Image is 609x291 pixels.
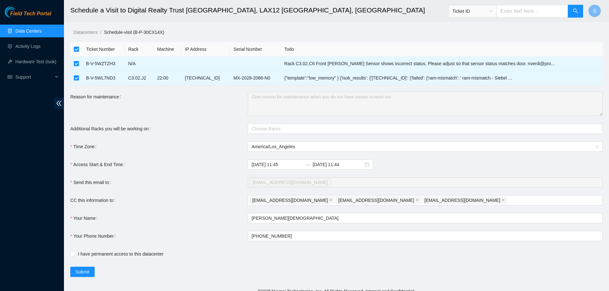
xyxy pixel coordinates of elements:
[82,71,125,85] td: B-V-5WL7ND3
[416,198,419,202] span: close
[104,30,164,35] a: Schedule-visit (B-P-30CX14X)
[10,11,51,17] span: Field Tech Portal
[425,197,500,204] span: [EMAIL_ADDRESS][DOMAIN_NAME]
[452,6,493,16] span: Ticket ID
[153,42,181,57] th: Machine
[70,159,127,170] label: Access Start & End Time
[252,179,328,186] span: [EMAIL_ADDRESS][DOMAIN_NAME]
[281,71,603,85] td: {"template":"low_memory" } {'isok_results': {'23.74.0.166': {'failed': {'ram-mismatch': ' ram-mis...
[573,8,578,14] span: search
[248,213,603,223] input: Your Name
[305,162,310,167] span: swap-right
[335,196,420,204] span: jportill@akamai.com
[181,42,230,57] th: IP Address
[249,196,334,204] span: stevenkpastor@protonmail.com
[82,57,125,71] td: B-V-5WZTZH3
[252,161,302,168] input: Access Start & End Time
[75,268,90,275] span: Submit
[230,42,281,57] th: Serial Number
[100,30,101,35] span: /
[249,179,331,186] span: jlopez@akamai.com
[125,57,154,71] td: N/A
[329,198,332,202] span: close
[70,195,118,205] label: CC this information to
[74,30,98,35] a: Datacenters
[568,5,583,18] button: search
[70,267,95,277] button: Submit
[502,198,505,202] span: close
[508,196,509,204] input: CC this information to
[305,162,310,167] span: to
[125,71,154,85] td: C3.02.J2
[70,213,100,223] label: Your Name
[54,97,64,109] span: double-left
[248,231,603,241] input: Your Phone Number
[422,196,506,204] span: etorres@akamai.com
[5,6,32,18] img: Akamai Technologies
[332,179,333,186] input: Send this email to
[70,92,123,102] label: Reason for maintenance
[252,197,328,204] span: [EMAIL_ADDRESS][DOMAIN_NAME]
[588,4,601,17] button: S
[75,250,166,257] span: I have permanent access to this datacenter
[593,7,597,15] span: S
[338,197,414,204] span: [EMAIL_ADDRESS][DOMAIN_NAME]
[230,71,281,85] td: MX-2028-2066-N0
[181,71,230,85] td: [TECHNICAL_ID]
[15,71,53,83] span: Support
[15,59,56,64] a: Hardware Test (isok)
[496,5,568,18] input: Enter text here...
[70,124,153,134] label: Additional Racks you will be working on
[153,71,181,85] td: 22:00
[15,44,41,49] a: Activity Logs
[70,177,113,188] label: Send this email to
[281,57,603,71] td: Rack C3.02.C6 Front reed Sensor shows incorrect status. Please adjust so that sensor status match...
[15,28,42,34] a: Data Centers
[252,142,599,151] span: America/Los_Angeles
[125,42,154,57] th: Rack
[5,11,51,20] a: Akamai TechnologiesField Tech Portal
[8,75,12,79] span: read
[313,161,363,168] input: End date
[281,42,603,57] th: Todo
[82,42,125,57] th: Ticket Number
[70,142,99,152] label: Time Zone
[248,92,603,116] textarea: Reason for maintenance
[70,231,118,241] label: Your Phone Number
